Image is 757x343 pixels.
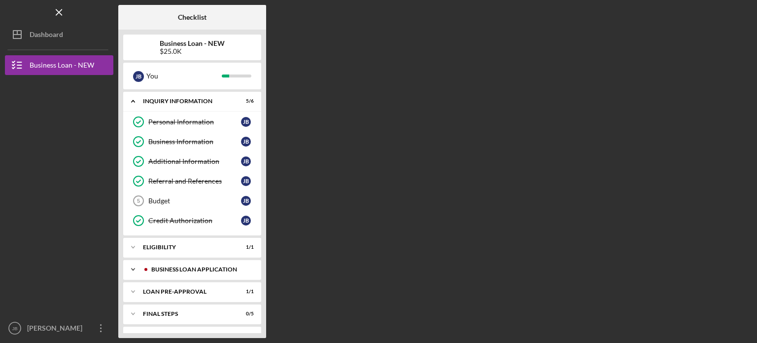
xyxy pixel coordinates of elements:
button: Dashboard [5,25,113,44]
a: Business InformationJB [128,132,256,152]
b: Business Loan - NEW [160,39,225,47]
div: 1 / 1 [236,289,254,295]
div: J B [241,216,251,226]
div: J B [241,117,251,127]
div: Budget [148,197,241,205]
div: BUSINESS LOAN APPLICATION [151,267,249,272]
a: 5BudgetJB [128,191,256,211]
div: Business Loan - NEW [30,55,94,77]
div: J B [241,196,251,206]
div: Credit Authorization [148,217,241,225]
div: 0 / 5 [236,311,254,317]
button: JB[PERSON_NAME] [5,318,113,338]
a: Credit AuthorizationJB [128,211,256,230]
div: [PERSON_NAME] [25,318,89,341]
div: LOAN PRE-APPROVAL [143,289,229,295]
div: Additional Information [148,157,241,165]
div: J B [133,71,144,82]
a: Additional InformationJB [128,152,256,171]
div: $25.0K [160,47,225,55]
tspan: 5 [137,198,140,204]
div: You [146,68,222,84]
div: ELIGIBILITY [143,244,229,250]
a: Referral and ReferencesJB [128,171,256,191]
div: FINAL STEPS [143,311,229,317]
button: Business Loan - NEW [5,55,113,75]
div: Dashboard [30,25,63,47]
div: 1 / 1 [236,244,254,250]
div: INQUIRY INFORMATION [143,98,229,104]
div: 5 / 6 [236,98,254,104]
div: Referral and References [148,177,241,185]
b: Checklist [178,13,206,21]
div: J B [241,176,251,186]
div: Business Information [148,138,241,146]
div: J B [241,156,251,166]
div: Personal Information [148,118,241,126]
a: Personal InformationJB [128,112,256,132]
div: J B [241,137,251,147]
text: JB [12,326,17,331]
